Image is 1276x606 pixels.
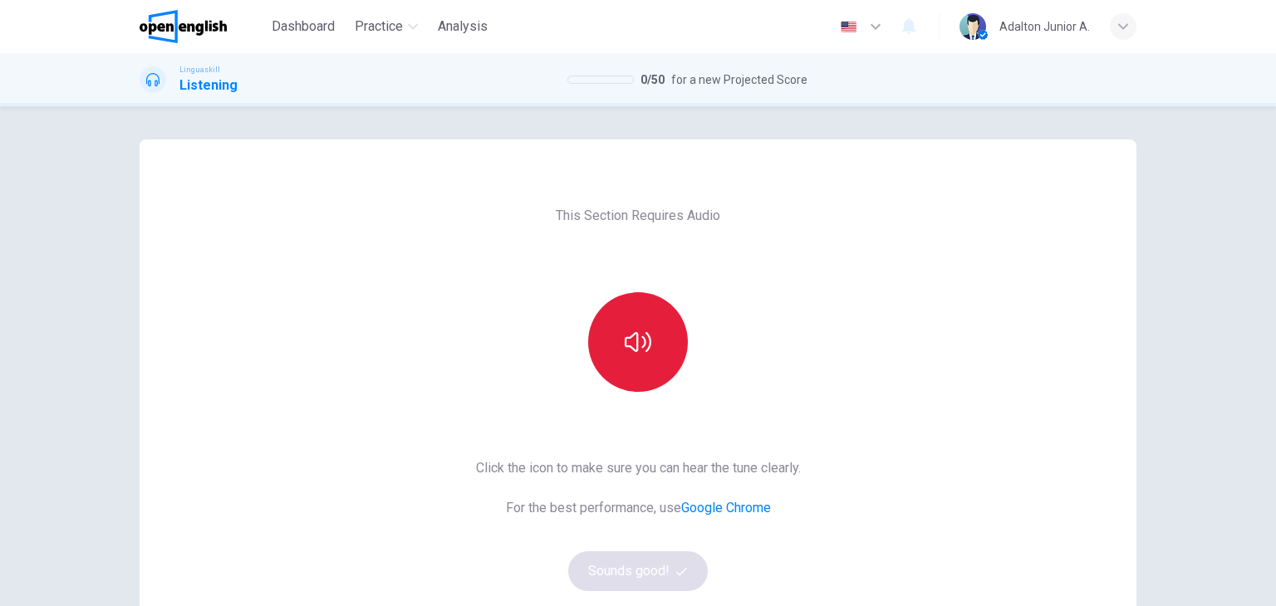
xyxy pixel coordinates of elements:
[265,12,341,42] button: Dashboard
[348,12,425,42] button: Practice
[640,70,665,90] span: 0 / 50
[140,10,265,43] a: OpenEnglish logo
[179,64,220,76] span: Linguaskill
[476,458,801,478] span: Click the icon to make sure you can hear the tune clearly.
[838,21,859,33] img: en
[556,206,720,226] span: This Section Requires Audio
[431,12,494,42] button: Analysis
[671,70,807,90] span: for a new Projected Score
[179,76,238,95] h1: Listening
[272,17,335,37] span: Dashboard
[355,17,403,37] span: Practice
[476,498,801,518] span: For the best performance, use
[959,13,986,40] img: Profile picture
[681,500,771,516] a: Google Chrome
[140,10,227,43] img: OpenEnglish logo
[438,17,488,37] span: Analysis
[999,17,1090,37] div: Adalton Junior A.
